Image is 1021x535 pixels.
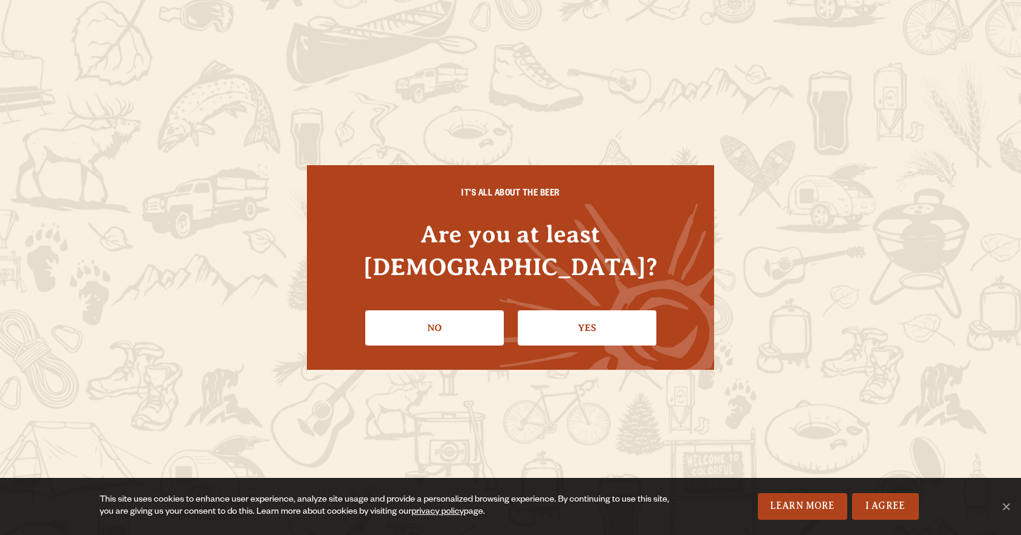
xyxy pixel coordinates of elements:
h6: IT'S ALL ABOUT THE BEER [331,189,690,200]
a: Confirm I'm 21 or older [518,310,656,346]
div: This site uses cookies to enhance user experience, analyze site usage and provide a personalized ... [100,494,676,519]
a: I Agree [852,493,919,520]
a: privacy policy [411,508,464,517]
span: No [1000,500,1012,513]
h4: Are you at least [DEMOGRAPHIC_DATA]? [331,218,690,282]
a: No [365,310,504,346]
a: Learn More [758,493,847,520]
